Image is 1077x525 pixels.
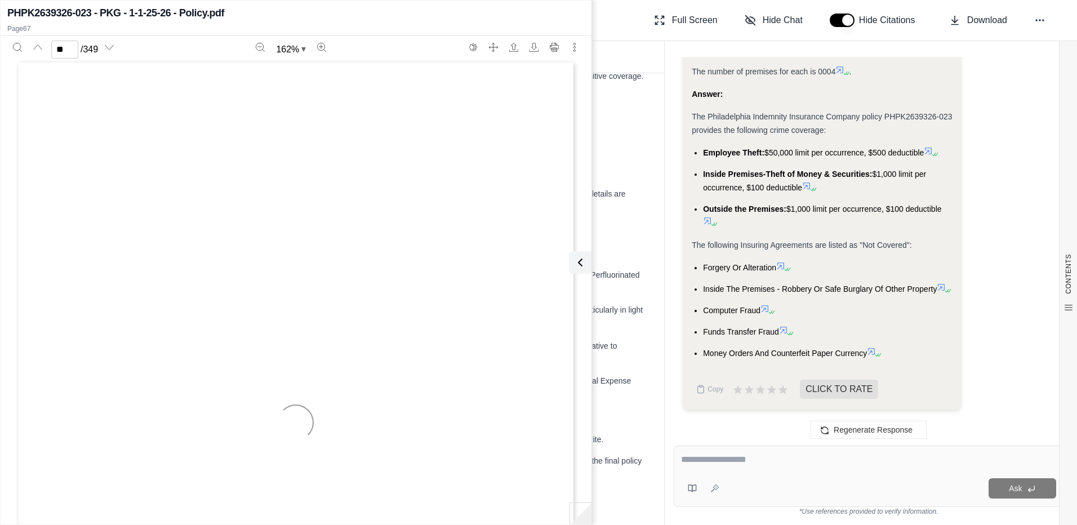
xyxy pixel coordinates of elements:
button: Download [945,9,1012,32]
span: $1,000 limit per occurrence, $100 deductible [703,170,926,192]
span: CONTENTS [1064,254,1073,294]
span: Download [967,14,1007,27]
button: Zoom in [313,38,331,56]
span: Funds Transfer Fraud [703,327,779,336]
button: Full Screen [649,9,722,32]
span: CLICK TO RATE [800,380,878,399]
span: Ask [1009,484,1022,493]
span: The number of premises for each is 0004 [692,67,835,76]
div: *Use references provided to verify information. [674,507,1063,516]
button: Zoom out [251,38,269,56]
p: Page 67 [7,24,585,33]
span: 162 % [276,43,299,56]
button: Zoom document [272,41,310,59]
span: $1,000 limit per occurrence, $100 deductible [786,204,942,213]
span: The following Insuring Agreements are listed as "Not Covered": [692,241,911,250]
button: Previous page [29,38,47,56]
button: Regenerate Response [811,421,927,439]
span: and ensure all activities, square footage, and building construction details are accurate for und... [71,189,626,212]
button: Switch to the dark theme [464,38,482,56]
button: More actions [566,38,584,56]
span: Hide Chat [763,14,803,27]
span: Money Orders And Counterfeit Paper Currency [703,349,867,358]
span: Regenerate Response [834,425,913,434]
span: Copy [707,385,723,394]
span: Forgery Or Alteration [703,263,776,272]
strong: Answer: [692,90,723,99]
button: Print [545,38,563,56]
span: Employee Theft: [703,148,764,157]
button: Copy [692,378,728,401]
span: / 349 [81,43,98,56]
span: Computer Fraud [703,306,760,315]
span: Full Screen [672,14,718,27]
input: Enter a page number [51,41,78,59]
button: Open file [505,38,523,56]
span: Hide Citations [859,14,922,27]
button: Full screen [484,38,502,56]
button: Download [525,38,543,56]
span: The Philadelphia Indemnity Insurance Company policy PHPK2639326-023 provides the following crime ... [692,112,952,135]
span: Inside The Premises - Robbery Or Safe Burglary Of Other Property [703,284,937,293]
span: $50,000 limit per occurrence, $500 deductible [764,148,924,157]
span: Inside Premises-Theft of Money & Securities: [703,170,872,179]
button: Search [8,38,26,56]
span: . [849,67,851,76]
button: Next page [100,38,118,56]
button: Ask [989,478,1056,499]
h2: PHPK2639326-023 - PKG - 1-1-25-26 - Policy.pdf [7,5,224,21]
button: Hide Chat [740,9,807,32]
span: Outside the Premises: [703,204,786,213]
